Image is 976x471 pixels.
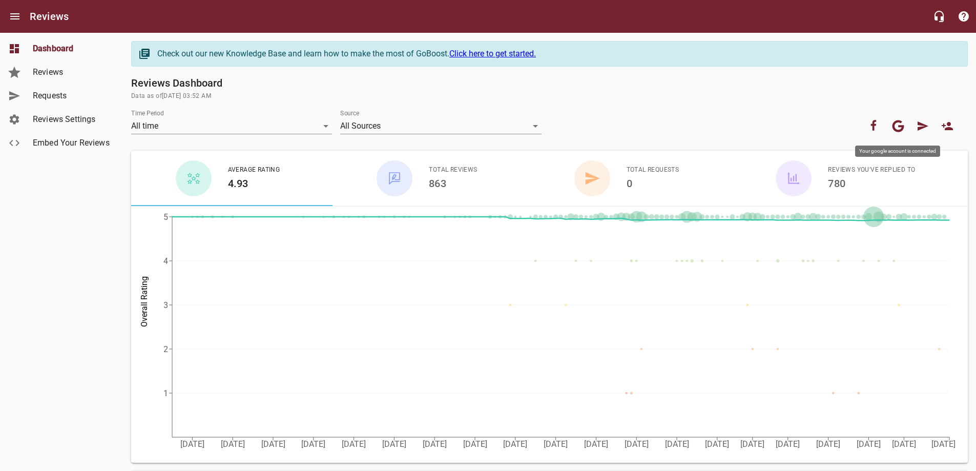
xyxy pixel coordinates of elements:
span: Requests [33,90,111,102]
span: Reviews [33,66,111,78]
h6: 863 [429,175,477,192]
h6: 780 [828,175,915,192]
button: Open drawer [3,4,27,29]
tspan: [DATE] [261,439,285,449]
button: Support Portal [951,4,976,29]
tspan: [DATE] [221,439,245,449]
span: Average Rating [228,165,280,175]
a: Click here to get started. [449,49,536,58]
span: Dashboard [33,43,111,55]
tspan: [DATE] [544,439,568,449]
tspan: 5 [163,212,168,222]
tspan: Overall Rating [139,276,149,327]
a: Request Review [910,114,935,138]
h6: Reviews Dashboard [131,75,968,91]
tspan: 1 [163,388,168,398]
a: New User [935,114,960,138]
tspan: [DATE] [705,439,729,449]
div: All time [131,118,332,134]
span: Reviews You've Replied To [828,165,915,175]
tspan: [DATE] [463,439,487,449]
h6: 0 [627,175,679,192]
tspan: [DATE] [503,439,527,449]
tspan: [DATE] [931,439,956,449]
h6: 4.93 [228,175,280,192]
span: Embed Your Reviews [33,137,111,149]
tspan: [DATE] [857,439,881,449]
span: Total Requests [627,165,679,175]
tspan: 2 [163,344,168,354]
label: Time Period [131,110,164,116]
tspan: [DATE] [342,439,366,449]
tspan: [DATE] [740,439,764,449]
tspan: [DATE] [665,439,689,449]
span: Total Reviews [429,165,477,175]
tspan: [DATE] [301,439,325,449]
tspan: [DATE] [625,439,649,449]
tspan: [DATE] [892,439,916,449]
label: Source [340,110,359,116]
tspan: [DATE] [776,439,800,449]
tspan: [DATE] [584,439,608,449]
div: All Sources [340,118,541,134]
tspan: [DATE] [816,439,840,449]
tspan: [DATE] [382,439,406,449]
button: Live Chat [927,4,951,29]
tspan: [DATE] [423,439,447,449]
button: Your Facebook account is connected [861,114,886,138]
div: Check out our new Knowledge Base and learn how to make the most of GoBoost. [157,48,957,60]
span: Reviews Settings [33,113,111,126]
tspan: [DATE] [180,439,204,449]
tspan: 4 [163,256,168,266]
span: Data as of [DATE] 03:52 AM [131,91,968,101]
h6: Reviews [30,8,69,25]
tspan: 3 [163,300,168,310]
